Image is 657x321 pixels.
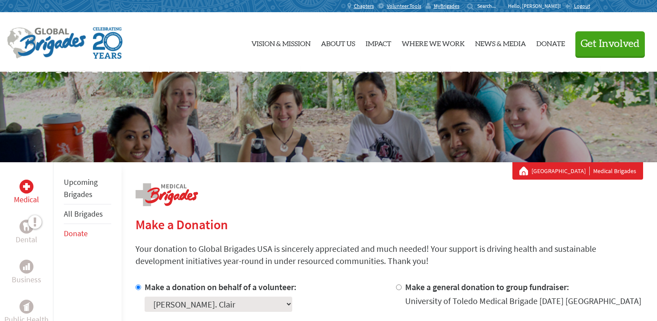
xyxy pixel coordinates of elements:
[475,20,526,65] a: News & Media
[581,39,640,49] span: Get Involved
[354,3,374,10] span: Chapters
[14,180,39,206] a: MedicalMedical
[64,204,111,224] li: All Brigades
[23,263,30,270] img: Business
[574,3,590,9] span: Logout
[536,20,565,65] a: Donate
[7,27,86,59] img: Global Brigades Logo
[532,167,590,175] a: [GEOGRAPHIC_DATA]
[321,20,355,65] a: About Us
[565,3,590,10] a: Logout
[12,260,41,286] a: BusinessBusiness
[405,295,641,307] div: University of Toledo Medical Brigade [DATE] [GEOGRAPHIC_DATA]
[575,31,645,56] button: Get Involved
[64,173,111,204] li: Upcoming Brigades
[366,20,391,65] a: Impact
[135,183,198,206] img: logo-medical.png
[477,3,502,9] input: Search...
[135,217,643,232] h2: Make a Donation
[16,234,37,246] p: Dental
[64,228,88,238] a: Donate
[64,209,103,219] a: All Brigades
[434,3,459,10] span: MyBrigades
[12,274,41,286] p: Business
[405,281,569,292] label: Make a general donation to group fundraiser:
[20,300,33,314] div: Public Health
[20,180,33,194] div: Medical
[145,281,297,292] label: Make a donation on behalf of a volunteer:
[20,260,33,274] div: Business
[23,302,30,311] img: Public Health
[251,20,310,65] a: Vision & Mission
[508,3,565,10] p: Hello, [PERSON_NAME]!
[402,20,465,65] a: Where We Work
[64,177,98,199] a: Upcoming Brigades
[93,27,122,59] img: Global Brigades Celebrating 20 Years
[20,220,33,234] div: Dental
[519,167,636,175] div: Medical Brigades
[387,3,421,10] span: Volunteer Tools
[23,222,30,231] img: Dental
[64,224,111,243] li: Donate
[23,183,30,190] img: Medical
[16,220,37,246] a: DentalDental
[14,194,39,206] p: Medical
[135,243,643,267] p: Your donation to Global Brigades USA is sincerely appreciated and much needed! Your support is dr...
